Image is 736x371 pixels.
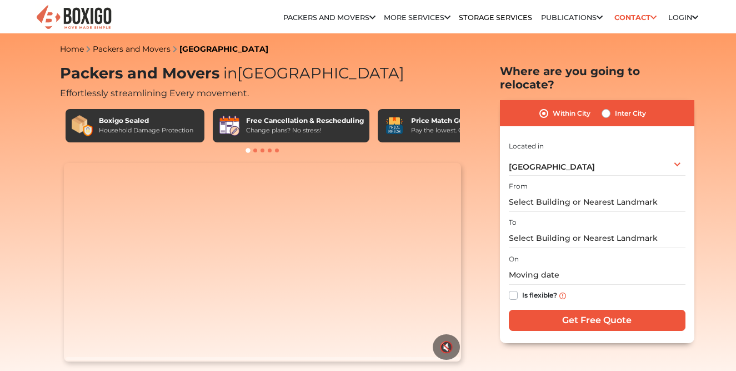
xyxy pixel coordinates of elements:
[218,115,241,137] img: Free Cancellation & Rescheduling
[283,13,375,22] a: Packers and Movers
[60,44,84,54] a: Home
[500,65,694,91] h2: Where are you going to relocate?
[60,65,465,83] h1: Packers and Movers
[71,115,93,137] img: Boxigo Sealed
[509,192,685,212] input: Select Building or Nearest Landmark
[509,162,595,172] span: [GEOGRAPHIC_DATA]
[99,116,193,126] div: Boxigo Sealed
[93,44,171,54] a: Packers and Movers
[384,13,450,22] a: More services
[615,107,646,120] label: Inter City
[610,9,660,26] a: Contact
[509,217,517,227] label: To
[64,163,461,362] video: Your browser does not support the video tag.
[509,141,544,151] label: Located in
[509,310,685,331] input: Get Free Quote
[35,4,113,31] img: Boxigo
[509,254,519,264] label: On
[60,88,249,98] span: Effortlessly streamlining Every movement.
[411,116,495,126] div: Price Match Guarantee
[509,181,528,191] label: From
[553,107,590,120] label: Within City
[246,126,364,135] div: Change plans? No stress!
[509,265,685,285] input: Moving date
[459,13,532,22] a: Storage Services
[99,126,193,135] div: Household Damage Protection
[668,13,698,22] a: Login
[559,293,566,299] img: info
[219,64,404,82] span: [GEOGRAPHIC_DATA]
[223,64,237,82] span: in
[541,13,603,22] a: Publications
[383,115,405,137] img: Price Match Guarantee
[509,229,685,248] input: Select Building or Nearest Landmark
[411,126,495,135] div: Pay the lowest. Guaranteed!
[179,44,268,54] a: [GEOGRAPHIC_DATA]
[522,289,557,300] label: Is flexible?
[433,334,460,360] button: 🔇
[246,116,364,126] div: Free Cancellation & Rescheduling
